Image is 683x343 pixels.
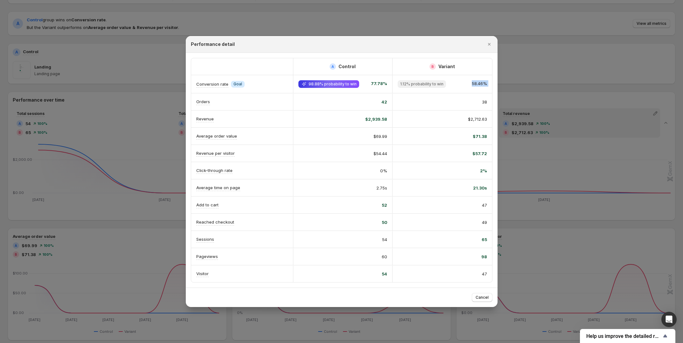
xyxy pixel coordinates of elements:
span: Help us improve the detailed report for A/B campaigns [586,333,661,339]
span: 77.78% [371,80,387,88]
button: Close [485,40,494,49]
button: Show survey - Help us improve the detailed report for A/B campaigns [586,332,669,340]
button: Cancel [472,293,492,302]
span: $2,939.58 [365,116,387,122]
p: Revenue per visitor [196,150,235,156]
span: 2.75s [376,185,387,191]
p: Orders [196,98,210,105]
p: Click-through rate [196,167,233,174]
h2: B [431,65,434,68]
p: Reached checkout [196,219,234,225]
p: Visitor [196,270,209,277]
span: 50 [382,219,387,225]
h2: A [331,65,334,68]
span: $57.72 [472,150,487,157]
span: 1.12% probability to win [400,82,443,87]
span: 47 [482,202,487,208]
p: Add to cart [196,202,219,208]
p: Pageviews [196,253,218,260]
span: 2% [480,168,487,174]
div: Open Intercom Messenger [661,312,677,327]
h2: Performance detail [191,41,235,47]
span: 54 [382,236,387,243]
span: 49 [482,219,487,225]
span: 21.30s [473,185,487,191]
span: 58.46% [472,80,487,88]
span: 98 [481,254,487,260]
p: Sessions [196,236,214,242]
span: $2,712.63 [468,116,487,122]
span: 65 [482,236,487,243]
p: Average order value [196,133,237,139]
span: $54.44 [373,150,387,157]
span: Goal [233,82,242,87]
span: 52 [382,202,387,208]
span: 38 [482,99,487,105]
span: 60 [382,254,387,260]
span: 98.88% probability to win [309,82,357,87]
span: $69.99 [373,133,387,139]
span: 47 [482,271,487,277]
span: 42 [381,99,387,105]
p: Conversion rate [196,81,228,87]
span: 0% [380,168,387,174]
p: Revenue [196,116,214,122]
span: Cancel [476,295,489,300]
h2: Control [338,63,356,70]
h2: Variant [438,63,455,70]
span: 54 [382,271,387,277]
span: $71.38 [473,133,487,139]
p: Average time on page [196,184,240,191]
